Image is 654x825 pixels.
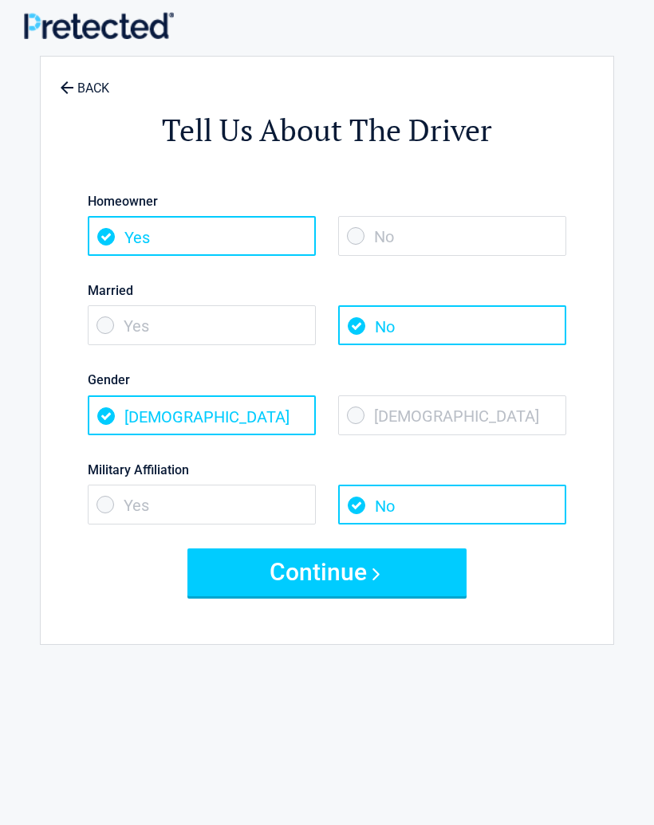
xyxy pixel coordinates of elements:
span: No [338,305,566,345]
span: No [338,485,566,524]
span: Yes [88,485,316,524]
span: Yes [88,305,316,345]
label: Gender [88,369,566,391]
a: BACK [57,67,112,95]
label: Homeowner [88,191,566,212]
span: [DEMOGRAPHIC_DATA] [88,395,316,435]
label: Military Affiliation [88,459,566,481]
span: No [338,216,566,256]
span: Yes [88,216,316,256]
h2: Tell Us About The Driver [49,110,605,151]
label: Married [88,280,566,301]
button: Continue [187,548,467,596]
span: [DEMOGRAPHIC_DATA] [338,395,566,435]
img: Main Logo [24,12,174,39]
